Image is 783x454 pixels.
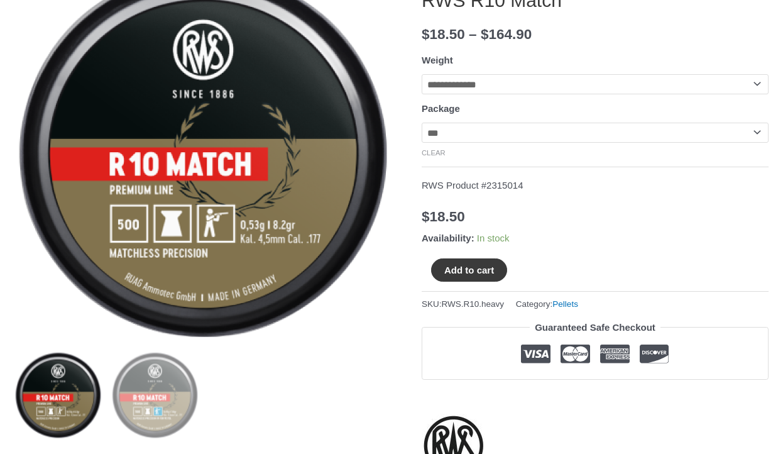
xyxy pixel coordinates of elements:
[431,258,507,282] button: Add to cart
[422,209,465,224] bdi: 18.50
[516,296,578,312] span: Category:
[422,26,430,42] span: $
[422,177,769,194] p: RWS Product #2315014
[422,296,504,312] span: SKU:
[111,352,199,439] img: RWS R10 Match
[481,26,489,42] span: $
[422,233,474,243] span: Availability:
[552,299,578,309] a: Pellets
[481,26,532,42] bdi: 164.90
[14,352,102,439] img: RWS R10 Match
[469,26,477,42] span: –
[422,389,769,404] iframe: Customer reviews powered by Trustpilot
[422,149,446,157] a: Clear options
[530,319,660,336] legend: Guaranteed Safe Checkout
[422,26,465,42] bdi: 18.50
[422,209,430,224] span: $
[422,55,453,65] label: Weight
[477,233,510,243] span: In stock
[422,103,460,114] label: Package
[442,299,505,309] span: RWS.R10.heavy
